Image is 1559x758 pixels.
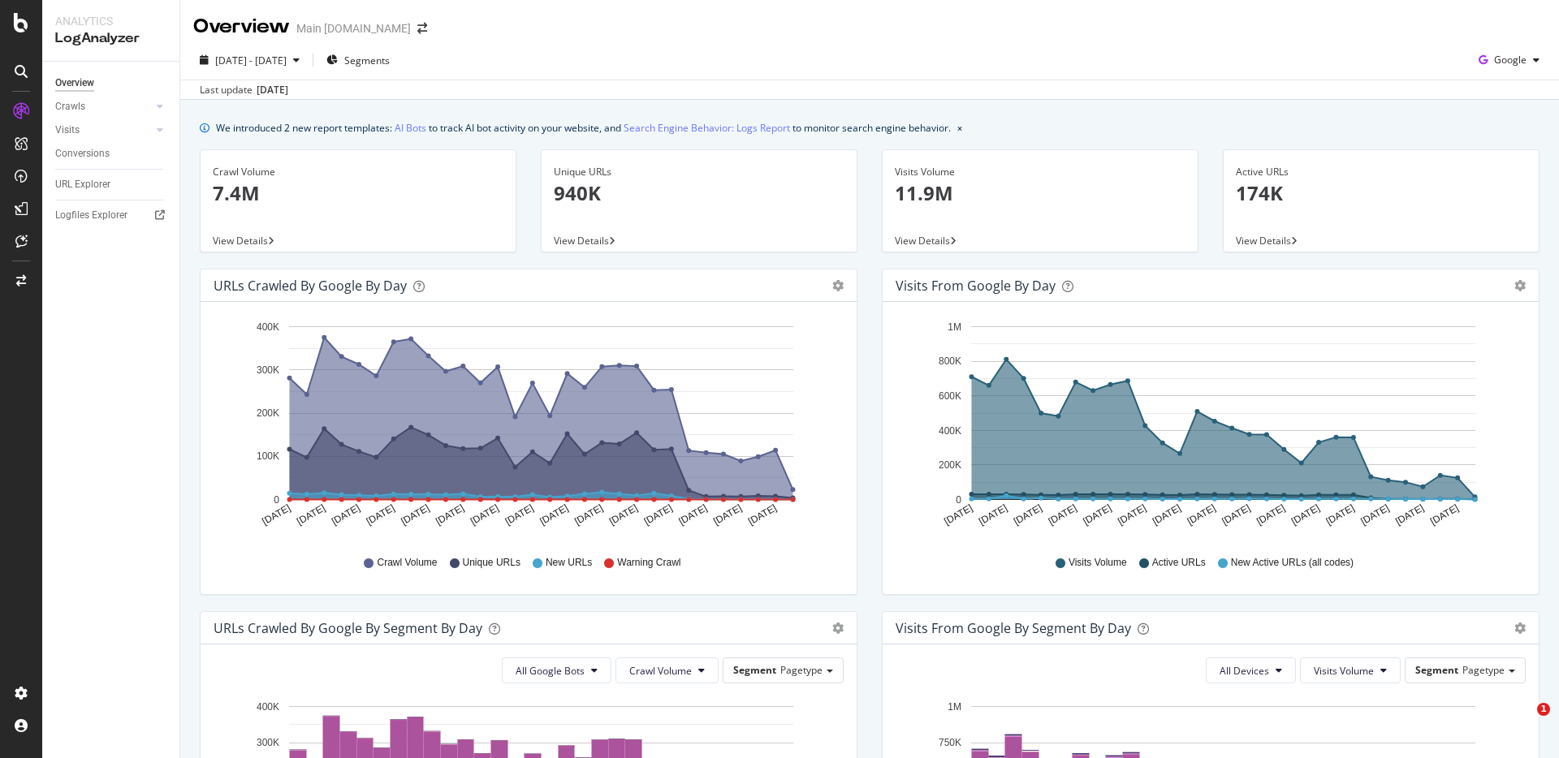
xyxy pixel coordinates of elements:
text: [DATE] [977,502,1009,528]
a: URL Explorer [55,176,168,193]
text: 300K [257,737,279,748]
div: gear [832,622,844,634]
a: Visits [55,122,152,139]
text: [DATE] [572,502,605,528]
span: Crawl Volume [377,556,437,570]
div: gear [1514,280,1526,291]
text: [DATE] [1047,502,1079,528]
button: Segments [320,47,396,73]
text: 200K [939,459,961,471]
button: Crawl Volume [615,657,719,683]
a: Overview [55,75,168,92]
div: Analytics [55,13,166,29]
p: 940K [554,179,844,207]
text: [DATE] [1151,502,1183,528]
div: Crawl Volume [213,165,503,179]
text: 1M [948,321,961,333]
span: Pagetype [1462,663,1505,677]
span: [DATE] - [DATE] [215,54,287,67]
div: gear [1514,622,1526,634]
div: Last update [200,83,288,97]
p: 7.4M [213,179,503,207]
span: All Google Bots [516,664,585,678]
text: [DATE] [1012,502,1044,528]
button: Visits Volume [1300,657,1401,683]
div: Overview [55,75,94,92]
div: URLs Crawled by Google By Segment By Day [214,620,482,636]
iframe: Intercom live chat [1504,703,1543,742]
div: info banner [200,119,1540,136]
text: 0 [274,494,279,506]
span: Google [1494,53,1527,67]
div: Overview [193,13,290,41]
span: All Devices [1220,664,1269,678]
text: [DATE] [746,502,779,528]
p: 174K [1236,179,1527,207]
svg: A chart. [214,315,844,541]
text: [DATE] [469,502,501,528]
span: 1 [1537,703,1550,716]
text: [DATE] [1428,502,1461,528]
a: Search Engine Behavior: Logs Report [624,119,790,136]
span: Unique URLs [463,556,520,570]
text: 800K [939,356,961,368]
span: Visits Volume [1069,556,1127,570]
div: Logfiles Explorer [55,207,127,224]
text: [DATE] [1220,502,1252,528]
span: View Details [895,234,950,248]
button: Google [1472,47,1546,73]
span: Pagetype [780,663,823,677]
a: Crawls [55,98,152,115]
div: [DATE] [257,83,288,97]
div: gear [832,280,844,291]
text: [DATE] [1081,502,1113,528]
div: Active URLs [1236,165,1527,179]
text: 1M [948,701,961,713]
button: All Google Bots [502,657,611,683]
text: 400K [257,701,279,713]
text: [DATE] [295,502,327,528]
div: Visits from Google by day [896,278,1056,294]
text: [DATE] [942,502,974,528]
span: Visits Volume [1314,664,1374,678]
text: [DATE] [1255,502,1287,528]
text: [DATE] [330,502,362,528]
button: [DATE] - [DATE] [193,47,306,73]
div: Visits from Google By Segment By Day [896,620,1131,636]
span: View Details [213,234,268,248]
text: 400K [939,425,961,437]
text: [DATE] [607,502,640,528]
text: 200K [257,407,279,419]
text: [DATE] [1116,502,1148,528]
div: Main [DOMAIN_NAME] [296,20,411,37]
span: View Details [554,234,609,248]
text: [DATE] [1393,502,1426,528]
text: 300K [257,364,279,376]
text: 600K [939,390,961,402]
text: [DATE] [1185,502,1218,528]
div: LogAnalyzer [55,29,166,48]
svg: A chart. [896,315,1526,541]
text: [DATE] [1324,502,1357,528]
button: close banner [953,116,966,140]
div: Unique URLs [554,165,844,179]
a: Conversions [55,145,168,162]
text: 100K [257,451,279,463]
span: New URLs [546,556,592,570]
span: Segment [733,663,776,677]
text: 0 [956,494,961,506]
div: Crawls [55,98,85,115]
div: Conversions [55,145,110,162]
text: [DATE] [1358,502,1391,528]
div: Visits [55,122,80,139]
span: Warning Crawl [617,556,680,570]
a: AI Bots [395,119,426,136]
text: [DATE] [399,502,431,528]
text: 750K [939,737,961,748]
text: 400K [257,321,279,333]
div: We introduced 2 new report templates: to track AI bot activity on your website, and to monitor se... [216,119,951,136]
span: Segments [344,54,390,67]
a: Logfiles Explorer [55,207,168,224]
